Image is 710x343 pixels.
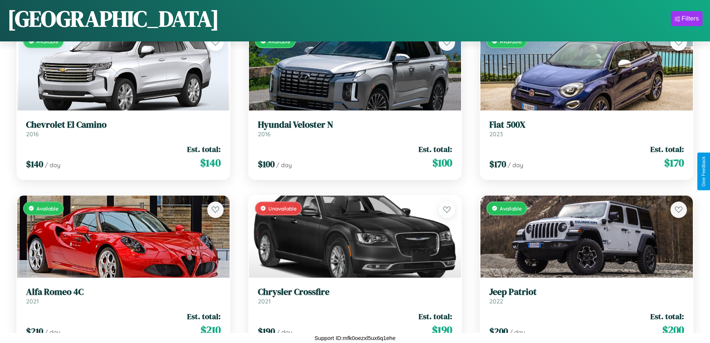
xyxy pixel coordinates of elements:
[489,287,684,297] h3: Jeep Patriot
[315,333,396,343] p: Support ID: mfk0oezxl5ux6q1ehe
[432,155,452,170] span: $ 100
[489,297,503,305] span: 2022
[664,155,684,170] span: $ 170
[258,130,271,138] span: 2016
[671,11,703,26] button: Filters
[277,328,292,336] span: / day
[508,161,523,169] span: / day
[258,325,275,337] span: $ 190
[489,287,684,305] a: Jeep Patriot2022
[500,205,522,212] span: Available
[26,287,221,305] a: Alfa Romeo 4C2021
[37,205,59,212] span: Available
[258,297,271,305] span: 2021
[276,161,292,169] span: / day
[37,38,59,44] span: Available
[701,156,706,187] div: Give Feedback
[489,119,684,130] h3: Fiat 500X
[419,311,452,322] span: Est. total:
[432,322,452,337] span: $ 190
[26,119,221,138] a: Chevrolet El Camino2016
[187,144,221,155] span: Est. total:
[45,161,60,169] span: / day
[489,325,508,337] span: $ 200
[200,155,221,170] span: $ 140
[650,311,684,322] span: Est. total:
[419,144,452,155] span: Est. total:
[662,322,684,337] span: $ 200
[268,38,290,44] span: Available
[26,130,39,138] span: 2016
[7,3,219,34] h1: [GEOGRAPHIC_DATA]
[258,119,452,138] a: Hyundai Veloster N2016
[26,287,221,297] h3: Alfa Romeo 4C
[500,38,522,44] span: Available
[45,328,60,336] span: / day
[489,158,506,170] span: $ 170
[258,287,452,297] h3: Chrysler Crossfire
[26,119,221,130] h3: Chevrolet El Camino
[509,328,525,336] span: / day
[258,158,275,170] span: $ 100
[682,15,699,22] div: Filters
[258,287,452,305] a: Chrysler Crossfire2021
[201,322,221,337] span: $ 210
[489,119,684,138] a: Fiat 500X2023
[26,297,39,305] span: 2021
[26,158,43,170] span: $ 140
[187,311,221,322] span: Est. total:
[258,119,452,130] h3: Hyundai Veloster N
[489,130,503,138] span: 2023
[650,144,684,155] span: Est. total:
[26,325,43,337] span: $ 210
[268,205,297,212] span: Unavailable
